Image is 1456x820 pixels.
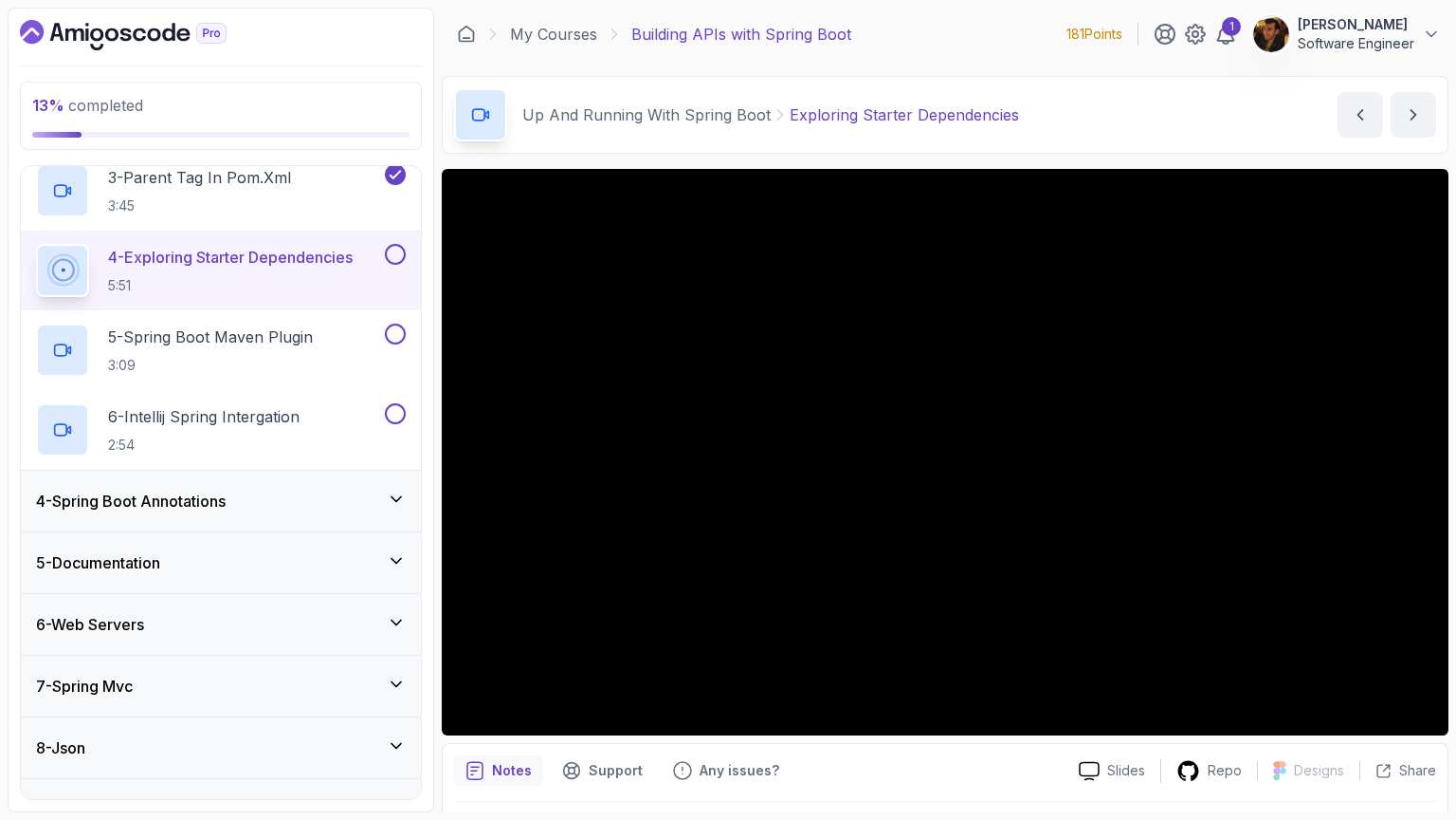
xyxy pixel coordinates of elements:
[32,96,64,115] span: 13 %
[1391,92,1436,138] button: next content
[108,436,300,455] p: 2:54
[1399,761,1436,780] p: Share
[108,196,291,215] p: 3:45
[589,761,643,780] p: Support
[790,103,1019,126] p: Exploring Starter Dependencies
[20,20,270,50] a: Dashboard
[492,761,532,780] p: Notes
[108,276,353,295] p: 5:51
[21,594,421,655] button: 6-Web Servers
[36,675,133,698] h3: 7 - Spring Mvc
[36,324,406,377] button: 5-Spring Boot Maven Plugin3:09
[454,755,543,786] button: notes button
[108,246,353,269] p: 4 - Exploring Starter Dependencies
[1294,761,1344,780] p: Designs
[36,736,85,759] h3: 8 - Json
[36,551,160,574] h3: 5 - Documentation
[36,490,226,512] h3: 4 - Spring Boot Annotations
[522,103,771,126] p: Up And Running With Spring Boot
[21,532,421,593] button: 5-Documentation
[21,471,421,531] button: 4-Spring Boot Annotations
[108,326,313,348] p: 5 - Spring Boot Maven Plugin
[1064,761,1160,781] a: Slides
[700,761,779,780] p: Any issues?
[36,164,406,217] button: 3-Parent Tag In pom.xml3:45
[1107,761,1145,780] p: Slides
[442,169,1448,736] iframe: 4 - Exploring Starter Dependencies
[631,23,851,46] p: Building APIs with Spring Boot
[1214,23,1237,46] a: 1
[1252,15,1441,53] button: user profile image[PERSON_NAME]Software Engineer
[1253,16,1289,52] img: user profile image
[457,25,476,44] a: Dashboard
[21,656,421,717] button: 7-Spring Mvc
[1161,759,1257,783] a: Repo
[662,755,791,786] button: Feedback button
[1298,15,1414,34] p: [PERSON_NAME]
[1066,25,1122,44] p: 181 Points
[21,717,421,778] button: 8-Json
[1222,17,1241,36] div: 1
[1298,34,1414,53] p: Software Engineer
[36,613,144,636] h3: 6 - Web Servers
[36,244,406,297] button: 4-Exploring Starter Dependencies5:51
[36,403,406,457] button: 6-Intellij Spring Intergation2:54
[1359,761,1436,780] button: Share
[551,755,654,786] button: Support button
[108,405,300,428] p: 6 - Intellij Spring Intergation
[108,356,313,375] p: 3:09
[510,23,597,46] a: My Courses
[108,166,291,189] p: 3 - Parent Tag In pom.xml
[1338,92,1383,138] button: previous content
[1208,761,1242,780] p: Repo
[32,96,143,115] span: completed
